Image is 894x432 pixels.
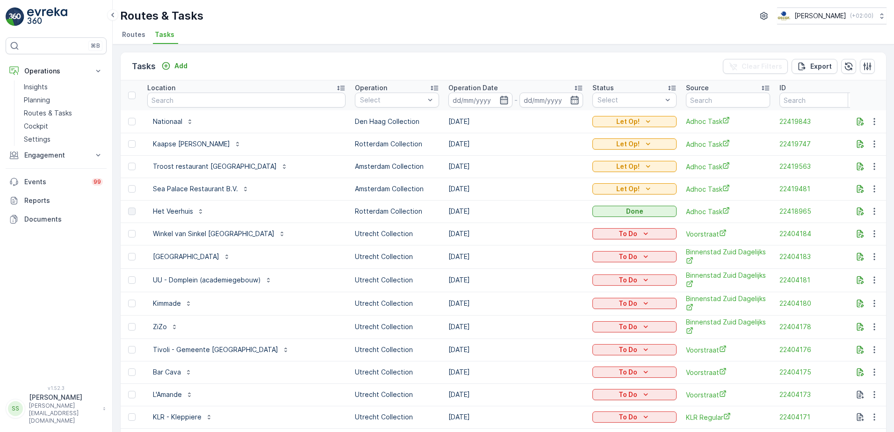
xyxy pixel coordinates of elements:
[598,95,662,105] p: Select
[153,367,181,377] p: Bar Cava
[355,345,439,354] p: Utrecht Collection
[355,367,439,377] p: Utrecht Collection
[686,317,770,337] a: Binnenstad Zuid Dagelijks
[444,178,588,200] td: [DATE]
[128,391,136,398] div: Toggle Row Selected
[147,181,255,196] button: Sea Palace Restaurant B.V.
[147,83,175,93] p: Location
[24,215,103,224] p: Documents
[24,95,50,105] p: Planning
[779,367,864,377] a: 22404175
[147,296,198,311] button: Kimmade
[779,390,864,399] a: 22404173
[355,229,439,238] p: Utrecht Collection
[619,275,637,285] p: To Do
[355,412,439,422] p: Utrecht Collection
[24,196,103,205] p: Reports
[147,93,346,108] input: Search
[355,390,439,399] p: Utrecht Collection
[686,294,770,313] span: Binnenstad Zuid Dagelijks
[153,117,182,126] p: Nationaal
[8,401,23,416] div: SS
[779,345,864,354] span: 22404176
[128,163,136,170] div: Toggle Row Selected
[355,162,439,171] p: Amsterdam Collection
[779,207,864,216] span: 22418965
[686,83,709,93] p: Source
[616,117,640,126] p: Let Op!
[619,367,637,377] p: To Do
[850,12,873,20] p: ( +02:00 )
[147,159,294,174] button: Troost restaurant [GEOGRAPHIC_DATA]
[132,60,156,73] p: Tasks
[444,292,588,315] td: [DATE]
[686,271,770,290] span: Binnenstad Zuid Dagelijks
[147,342,295,357] button: Tivoli - Gemeente [GEOGRAPHIC_DATA]
[6,210,107,229] a: Documents
[619,412,637,422] p: To Do
[444,155,588,178] td: [DATE]
[120,8,203,23] p: Routes & Tasks
[592,344,677,355] button: To Do
[742,62,782,71] p: Clear Filters
[592,228,677,239] button: To Do
[686,345,770,355] a: Voorstraat
[24,82,48,92] p: Insights
[686,412,770,422] span: KLR Regular
[686,184,770,194] a: Adhoc Task
[616,162,640,171] p: Let Op!
[128,140,136,148] div: Toggle Row Selected
[777,7,887,24] button: [PERSON_NAME](+02:00)
[686,162,770,172] a: Adhoc Task
[91,42,100,50] p: ⌘B
[779,93,864,108] input: Search
[24,135,50,144] p: Settings
[24,66,88,76] p: Operations
[153,139,230,149] p: Kaapse [PERSON_NAME]
[592,138,677,150] button: Let Op!
[779,117,864,126] a: 22419843
[686,247,770,266] a: Binnenstad Zuid Dagelijks
[24,151,88,160] p: Engagement
[6,62,107,80] button: Operations
[448,93,512,108] input: dd/mm/yyyy
[355,275,439,285] p: Utrecht Collection
[128,253,136,260] div: Toggle Row Selected
[619,229,637,238] p: To Do
[686,116,770,126] a: Adhoc Task
[779,299,864,308] span: 22404180
[128,185,136,193] div: Toggle Row Selected
[20,133,107,146] a: Settings
[153,162,277,171] p: Troost restaurant [GEOGRAPHIC_DATA]
[27,7,67,26] img: logo_light-DOdMpM7g.png
[147,226,291,241] button: Winkel van Sinkel [GEOGRAPHIC_DATA]
[686,139,770,149] a: Adhoc Task
[158,60,191,72] button: Add
[29,393,98,402] p: [PERSON_NAME]
[592,206,677,217] button: Done
[592,251,677,262] button: To Do
[779,412,864,422] a: 22404171
[592,411,677,423] button: To Do
[723,59,788,74] button: Clear Filters
[94,178,101,186] p: 99
[619,390,637,399] p: To Do
[444,406,588,428] td: [DATE]
[147,365,198,380] button: Bar Cava
[122,30,145,39] span: Routes
[686,207,770,216] span: Adhoc Task
[777,11,791,21] img: basis-logo_rgb2x.png
[779,252,864,261] a: 22404183
[792,59,837,74] button: Export
[155,30,174,39] span: Tasks
[779,229,864,238] a: 22404184
[360,95,425,105] p: Select
[514,94,518,106] p: -
[592,116,677,127] button: Let Op!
